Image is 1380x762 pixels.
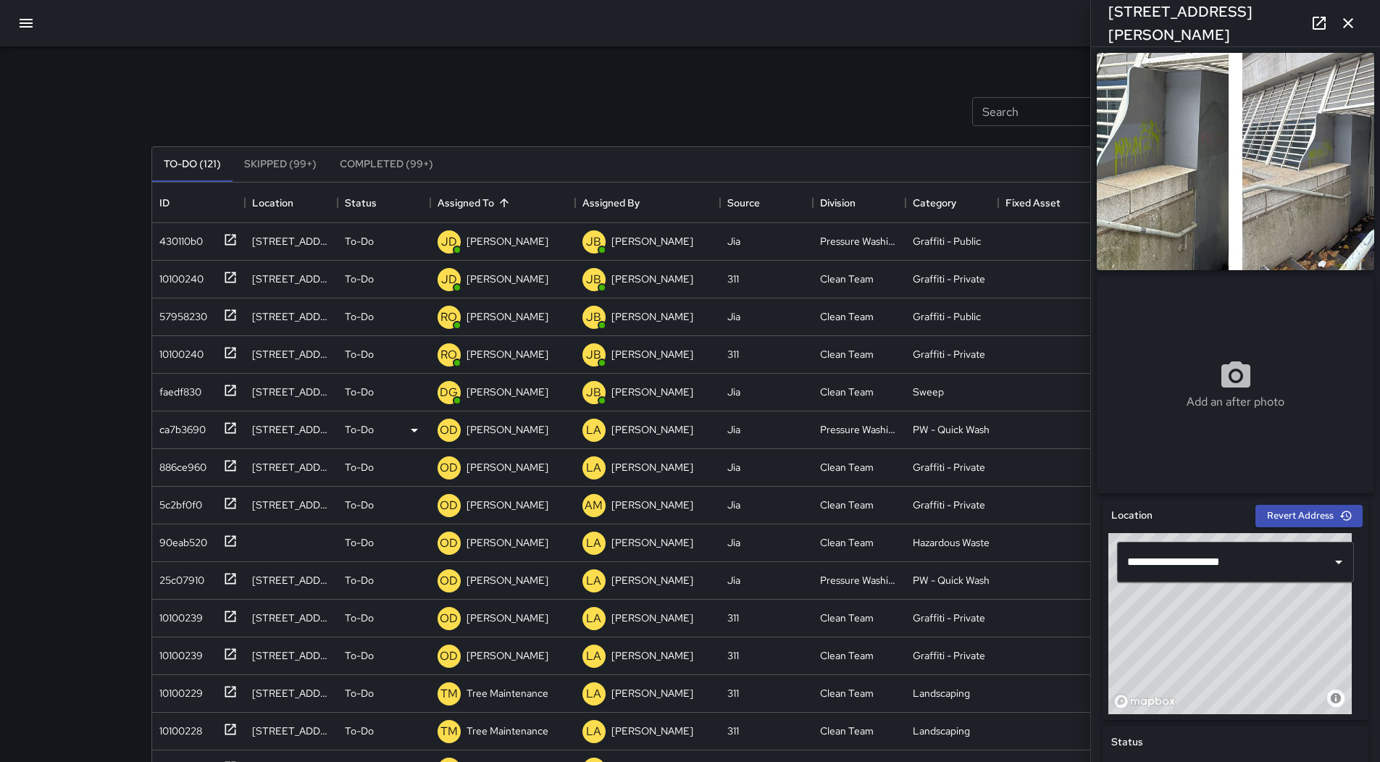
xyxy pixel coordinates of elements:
p: To-Do [345,498,374,512]
p: LA [586,685,601,703]
div: Pressure Washing [820,573,898,587]
div: Clean Team [820,724,874,738]
div: 10100239 [154,605,203,625]
div: Graffiti - Public [913,234,981,248]
p: RO [440,346,457,364]
p: [PERSON_NAME] [611,724,693,738]
div: Clean Team [820,498,874,512]
p: DG [440,384,458,401]
div: 90eab520 [154,529,207,550]
div: Status [338,183,430,223]
div: 10100240 [154,341,204,361]
div: Landscaping [913,724,970,738]
p: To-Do [345,535,374,550]
p: Tree Maintenance [467,686,548,700]
div: 530 Mcallister Street [252,347,330,361]
div: 311 [727,272,739,286]
p: [PERSON_NAME] [611,648,693,663]
div: Clean Team [820,272,874,286]
div: Graffiti - Private [913,347,985,361]
div: 10100229 [154,680,203,700]
div: Jia [727,573,740,587]
p: To-Do [345,347,374,361]
div: Jia [727,422,740,437]
div: Status [345,183,377,223]
p: [PERSON_NAME] [611,686,693,700]
p: OD [440,422,458,439]
div: 540 Mcallister Street [252,648,330,663]
div: Graffiti - Private [913,611,985,625]
p: To-Do [345,648,374,663]
div: Clean Team [820,385,874,399]
p: OD [440,648,458,665]
p: JD [441,233,457,251]
div: 311 [727,648,739,663]
div: Location [245,183,338,223]
p: JB [586,271,601,288]
p: [PERSON_NAME] [611,535,693,550]
div: Source [720,183,813,223]
p: To-Do [345,573,374,587]
div: Graffiti - Public [913,309,981,324]
div: Graffiti - Private [913,460,985,474]
div: Jia [727,385,740,399]
div: Pressure Washing [820,422,898,437]
div: 392 Fulton Street [252,460,330,474]
div: 1510 Market Street [252,422,330,437]
p: [PERSON_NAME] [611,385,693,399]
p: [PERSON_NAME] [611,309,693,324]
div: ID [152,183,245,223]
div: Clean Team [820,648,874,663]
div: Jia [727,498,740,512]
p: [PERSON_NAME] [611,347,693,361]
p: [PERSON_NAME] [467,460,548,474]
div: 10100240 [154,266,204,286]
div: 311 [727,347,739,361]
p: [PERSON_NAME] [467,422,548,437]
div: 1525 Market Street [252,309,330,324]
p: [PERSON_NAME] [467,498,548,512]
div: 37 Grove Street [252,724,330,738]
div: Graffiti - Private [913,648,985,663]
div: Clean Team [820,535,874,550]
p: [PERSON_NAME] [611,422,693,437]
p: LA [586,723,601,740]
div: 540 Mcallister Street [252,498,330,512]
div: Graffiti - Private [913,272,985,286]
p: [PERSON_NAME] [467,234,548,248]
div: Sweep [913,385,944,399]
div: 430110b0 [154,228,203,248]
p: LA [586,535,601,552]
div: 679 Golden Gate Avenue [252,573,330,587]
p: To-Do [345,460,374,474]
p: To-Do [345,686,374,700]
div: Jia [727,535,740,550]
div: 886ce960 [154,454,206,474]
button: Completed (99+) [328,147,445,182]
p: [PERSON_NAME] [467,385,548,399]
p: To-Do [345,234,374,248]
div: Clean Team [820,611,874,625]
div: Assigned To [438,183,494,223]
div: Graffiti - Private [913,498,985,512]
p: [PERSON_NAME] [467,611,548,625]
div: 701 Golden Gate Avenue [252,611,330,625]
div: Division [813,183,906,223]
p: JB [586,384,601,401]
p: TM [440,723,458,740]
p: LA [586,610,601,627]
div: 10100239 [154,642,203,663]
p: LA [586,459,601,477]
p: [PERSON_NAME] [611,573,693,587]
p: [PERSON_NAME] [467,347,548,361]
div: ca7b3690 [154,416,206,437]
p: LA [586,572,601,590]
div: Fixed Asset [1005,183,1061,223]
div: PW - Quick Wash [913,573,990,587]
p: AM [585,497,603,514]
div: Assigned By [575,183,720,223]
div: 10100228 [154,718,202,738]
p: [PERSON_NAME] [467,648,548,663]
div: Division [820,183,856,223]
div: Source [727,183,760,223]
